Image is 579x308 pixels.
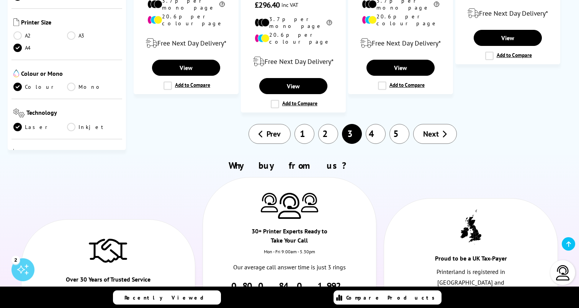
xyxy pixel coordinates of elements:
li: 3.7p per mono page [255,16,332,29]
div: modal_delivery [352,33,449,54]
h2: Why buy from us? [17,160,561,171]
span: Running Costs [25,149,120,158]
a: 5 [389,124,409,144]
li: 20.6p per colour page [147,13,225,27]
a: Recently Viewed [113,290,221,305]
li: 20.6p per colour page [255,31,332,45]
span: Technology [26,109,120,119]
img: Printer Experts [261,193,278,212]
div: 2 [11,256,20,264]
a: 2 [318,124,338,144]
div: Proud to be a UK Tax-Payer [428,254,514,267]
span: Printer Size [21,18,120,28]
img: user-headset-light.svg [555,265,571,280]
a: Compare Products [334,290,442,305]
div: modal_delivery [245,51,342,72]
a: Inkjet [67,123,121,131]
div: Over 30 Years of Trusted Service [65,275,151,288]
img: Trusted Service [89,235,127,266]
img: Colour or Mono [13,70,19,77]
span: Recently Viewed [124,294,211,301]
a: View [474,30,542,46]
a: Colour [13,83,67,91]
a: 1 [294,124,314,144]
label: Add to Compare [164,81,210,90]
span: inc VAT [281,1,298,8]
li: 20.6p per colour page [362,13,439,27]
div: Mon - Fri 9:00am - 5.30pm [203,249,376,262]
a: View [152,60,220,76]
a: View [259,78,327,94]
span: Prev [267,129,281,139]
div: modal_delivery [138,33,234,54]
a: 0800 840 1992 [231,280,347,292]
div: modal_delivery [460,3,556,24]
img: Printer Experts [278,193,301,219]
a: Mono [67,83,121,91]
img: UK tax payer [460,209,481,244]
a: View [366,60,435,76]
a: Laser [13,123,67,131]
label: Add to Compare [378,81,425,90]
label: Add to Compare [485,52,532,60]
span: Compare Products [346,294,439,301]
a: A2 [13,31,67,40]
a: Next [413,124,457,144]
a: A4 [13,44,67,52]
label: Add to Compare [271,100,317,108]
img: Printer Size [13,18,19,26]
p: Our average call answer time is just 3 rings [229,262,350,272]
img: Printer Experts [301,193,318,212]
a: A3 [67,31,121,40]
a: 4 [366,124,386,144]
span: Colour or Mono [21,70,120,79]
a: Prev [249,124,291,144]
img: Running Costs [13,149,23,157]
img: Technology [13,109,25,117]
span: Next [423,129,439,139]
div: 30+ Printer Experts Ready to Take Your Call [246,227,333,249]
